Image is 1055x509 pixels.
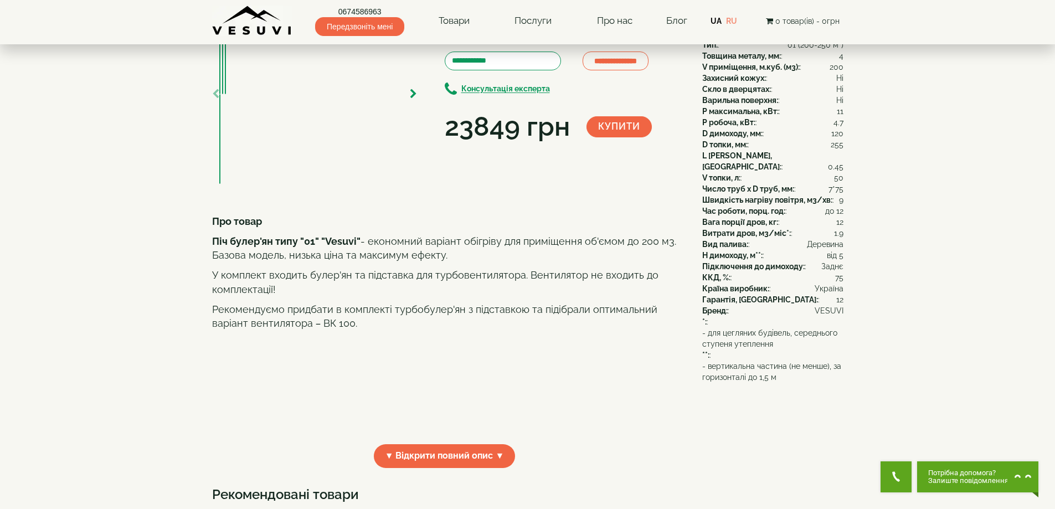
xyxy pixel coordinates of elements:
[702,73,843,84] div: :
[374,444,516,468] span: ▼ Відкрити повний опис ▼
[666,15,687,26] a: Блог
[702,316,843,327] div: :
[702,262,805,271] b: Підключення до димоходу:
[702,251,763,260] b: H димоходу, м**:
[834,172,843,183] span: 50
[702,228,843,239] div: :
[702,150,843,172] div: :
[702,151,781,171] b: L [PERSON_NAME], [GEOGRAPHIC_DATA]:
[702,85,771,94] b: Скло в дверцятах:
[212,6,292,36] img: content
[702,273,730,282] b: ККД, %:
[212,215,262,227] b: Про товар
[815,283,843,294] span: Україна
[702,327,843,349] span: - для цегляних будівель, середнього ступеня утеплення
[212,214,677,436] div: На конструкції знаходиться 2 важелі регулювання горіння. Дверцята оснащені ручкою, яка не дозволи...
[702,39,843,50] div: :
[839,50,843,61] span: 4
[836,95,843,106] span: Ні
[702,207,785,215] b: Час роботи, порц. год:
[702,217,843,228] div: :
[702,128,843,139] div: :
[702,173,740,182] b: V топки, л:
[702,196,832,204] b: Швидкість нагріву повітря, м3/хв:
[222,4,223,94] img: Турбо булер'ян VESUVI classic 01 для примусового обдування
[702,96,778,105] b: Варильна поверхня:
[445,108,570,146] div: 23849 грн
[807,239,843,250] span: Деревина
[702,40,718,49] b: Тип:
[586,116,652,137] button: Купити
[775,17,840,25] span: 0 товар(ів) - 0грн
[821,261,843,272] span: Заднє
[702,172,843,183] div: :
[702,294,843,305] div: :
[212,268,677,296] p: У комплект входить булер'ян та підставка для турбовентилятора. Вентилятор не входить до комплекта...
[763,15,843,27] button: 0 товар(ів) - 0грн
[836,84,843,95] span: Ні
[837,106,843,117] span: 11
[836,217,843,228] span: 12
[219,94,220,184] img: Турбо булер'ян VESUVI classic 01 для примусового обдування
[702,240,748,249] b: Вид палива:
[225,4,226,94] img: Турбо булер'ян VESUVI classic 01 для примусового обдування
[702,229,791,238] b: Витрати дров, м3/міс*:
[212,235,361,247] b: Піч булер'ян типу "01" "Vesuvi"
[702,140,748,149] b: D топки, мм:
[702,183,843,194] div: :
[702,61,843,73] div: :
[702,272,843,283] div: :
[827,250,843,261] span: від 5
[702,129,763,138] b: D димоходу, мм:
[212,487,843,502] h3: Рекомендовані товари
[212,302,677,331] p: Рекомендуємо придбати в комплекті турбобулер'ян з підставкою та підібрали оптимальний варіант вен...
[219,4,220,94] img: Турбо булер'ян VESUVI classic 01 для примусового обдування
[702,283,843,294] div: :
[586,8,644,34] a: Про нас
[702,63,800,71] b: V приміщення, м.куб. (м3):
[881,461,912,492] button: Get Call button
[702,50,843,61] div: :
[702,305,843,316] div: :
[702,184,794,193] b: Число труб x D труб, мм:
[702,117,843,128] div: :
[835,272,843,283] span: 75
[702,139,843,150] div: :
[830,61,843,73] span: 200
[702,218,778,227] b: Вага порції дров, кг:
[833,117,843,128] span: 4.7
[702,239,843,250] div: :
[702,52,781,60] b: Товщина металу, мм:
[428,8,481,34] a: Товари
[461,85,550,94] b: Консультація експерта
[702,295,818,304] b: Гарантія, [GEOGRAPHIC_DATA]:
[788,39,843,50] span: 01 (200-250 м³)
[212,234,677,263] p: - економний варіант обігріву для приміщення об'ємом до 200 м3. Базова модель, низька ціна та макс...
[702,306,728,315] b: Бренд:
[711,17,722,25] a: UA
[702,106,843,117] div: :
[702,327,843,361] div: :
[702,118,755,127] b: P робоча, кВт:
[702,250,843,261] div: :
[702,194,843,205] div: :
[702,284,769,293] b: Країна виробник:
[928,469,1008,477] span: Потрібна допомога?
[836,294,843,305] span: 12
[815,305,843,316] span: VESUVI
[836,73,843,84] span: Ні
[825,205,843,217] span: до 12
[917,461,1038,492] button: Chat button
[828,161,843,172] span: 0.45
[702,261,843,272] div: :
[702,205,843,217] div: :
[702,107,779,116] b: P максимальна, кВт:
[831,128,843,139] span: 120
[928,477,1008,485] span: Залиште повідомлення
[315,6,404,17] a: 0674586963
[315,17,404,36] span: Передзвоніть мені
[726,17,737,25] a: RU
[702,361,843,383] span: - вертикальна частина (не менше), за горизонталі до 1,5 м
[702,84,843,95] div: :
[834,228,843,239] span: 1.9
